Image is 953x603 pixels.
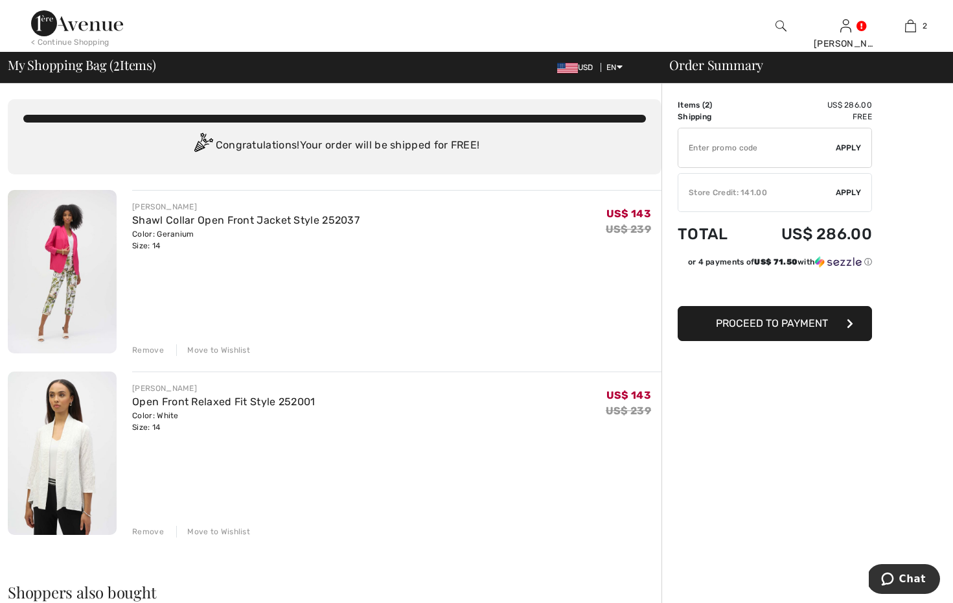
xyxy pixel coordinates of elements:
a: Shawl Collar Open Front Jacket Style 252037 [132,214,360,226]
div: Color: White Size: 14 [132,410,316,433]
img: Sezzle [815,256,862,268]
td: Total [678,212,747,256]
td: US$ 286.00 [747,99,872,111]
span: USD [557,63,599,72]
span: Proceed to Payment [716,317,828,329]
h2: Shoppers also bought [8,584,661,600]
td: Shipping [678,111,747,123]
div: [PERSON_NAME] [132,383,316,394]
div: Congratulations! Your order will be shipped for FREE! [23,133,646,159]
img: My Bag [905,18,916,34]
s: US$ 239 [606,223,651,235]
img: Open Front Relaxed Fit Style 252001 [8,372,117,535]
span: EN [606,63,623,72]
span: 2 [113,55,120,72]
td: Free [747,111,872,123]
div: Remove [132,526,164,538]
img: Shawl Collar Open Front Jacket Style 252037 [8,190,117,353]
span: US$ 143 [606,207,651,220]
div: [PERSON_NAME] [132,201,360,213]
div: < Continue Shopping [31,36,109,48]
iframe: PayPal-paypal [678,272,872,301]
img: 1ère Avenue [31,10,123,36]
a: Sign In [840,19,851,32]
img: My Info [840,18,851,34]
div: Remove [132,344,164,356]
span: Apply [836,142,862,154]
button: Proceed to Payment [678,306,872,341]
span: 2 [923,20,927,32]
iframe: Opens a widget where you can chat to one of our agents [869,564,940,597]
div: Store Credit: 141.00 [678,187,836,198]
td: Items ( ) [678,99,747,111]
div: Move to Wishlist [176,344,250,356]
span: My Shopping Bag ( Items) [8,58,156,71]
img: search the website [775,18,787,34]
img: Congratulation2.svg [190,133,216,159]
div: Move to Wishlist [176,526,250,538]
a: 2 [878,18,942,34]
span: Apply [836,187,862,198]
div: or 4 payments ofUS$ 71.50withSezzle Click to learn more about Sezzle [678,256,872,272]
span: US$ 143 [606,389,651,401]
div: Color: Geranium Size: 14 [132,228,360,252]
s: US$ 239 [606,405,651,417]
div: Order Summary [654,58,945,71]
a: Open Front Relaxed Fit Style 252001 [132,396,316,408]
div: [PERSON_NAME] [814,37,877,51]
td: US$ 286.00 [747,212,872,256]
input: Promo code [678,128,836,167]
img: US Dollar [557,63,578,73]
span: 2 [705,100,709,110]
div: or 4 payments of with [688,256,872,268]
span: US$ 71.50 [754,257,798,266]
